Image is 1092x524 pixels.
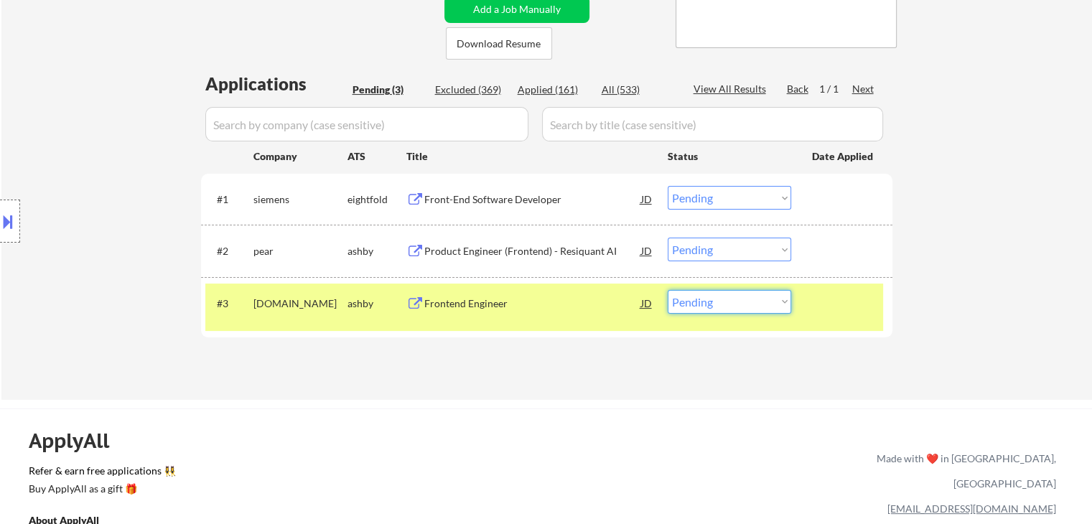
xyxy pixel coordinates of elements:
div: Frontend Engineer [424,296,641,311]
div: Applications [205,75,347,93]
button: Download Resume [446,27,552,60]
div: ashby [347,244,406,258]
div: Applied (161) [518,83,589,97]
div: 1 / 1 [819,82,852,96]
div: ATS [347,149,406,164]
div: Company [253,149,347,164]
div: View All Results [694,82,770,96]
div: JD [640,186,654,212]
a: [EMAIL_ADDRESS][DOMAIN_NAME] [887,502,1056,515]
div: Product Engineer (Frontend) - Resiquant AI [424,244,641,258]
div: All (533) [602,83,673,97]
input: Search by title (case sensitive) [542,107,883,141]
a: Refer & earn free applications 👯‍♀️ [29,466,577,481]
div: Title [406,149,654,164]
div: Buy ApplyAll as a gift 🎁 [29,484,172,494]
div: Pending (3) [353,83,424,97]
div: siemens [253,192,347,207]
div: Next [852,82,875,96]
div: Back [787,82,810,96]
div: JD [640,238,654,263]
div: ApplyAll [29,429,126,453]
div: pear [253,244,347,258]
div: Status [668,143,791,169]
input: Search by company (case sensitive) [205,107,528,141]
div: eightfold [347,192,406,207]
div: Made with ❤️ in [GEOGRAPHIC_DATA], [GEOGRAPHIC_DATA] [871,446,1056,496]
a: Buy ApplyAll as a gift 🎁 [29,481,172,499]
div: Front-End Software Developer [424,192,641,207]
div: Excluded (369) [435,83,507,97]
div: Date Applied [812,149,875,164]
div: [DOMAIN_NAME] [253,296,347,311]
div: JD [640,290,654,316]
div: ashby [347,296,406,311]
